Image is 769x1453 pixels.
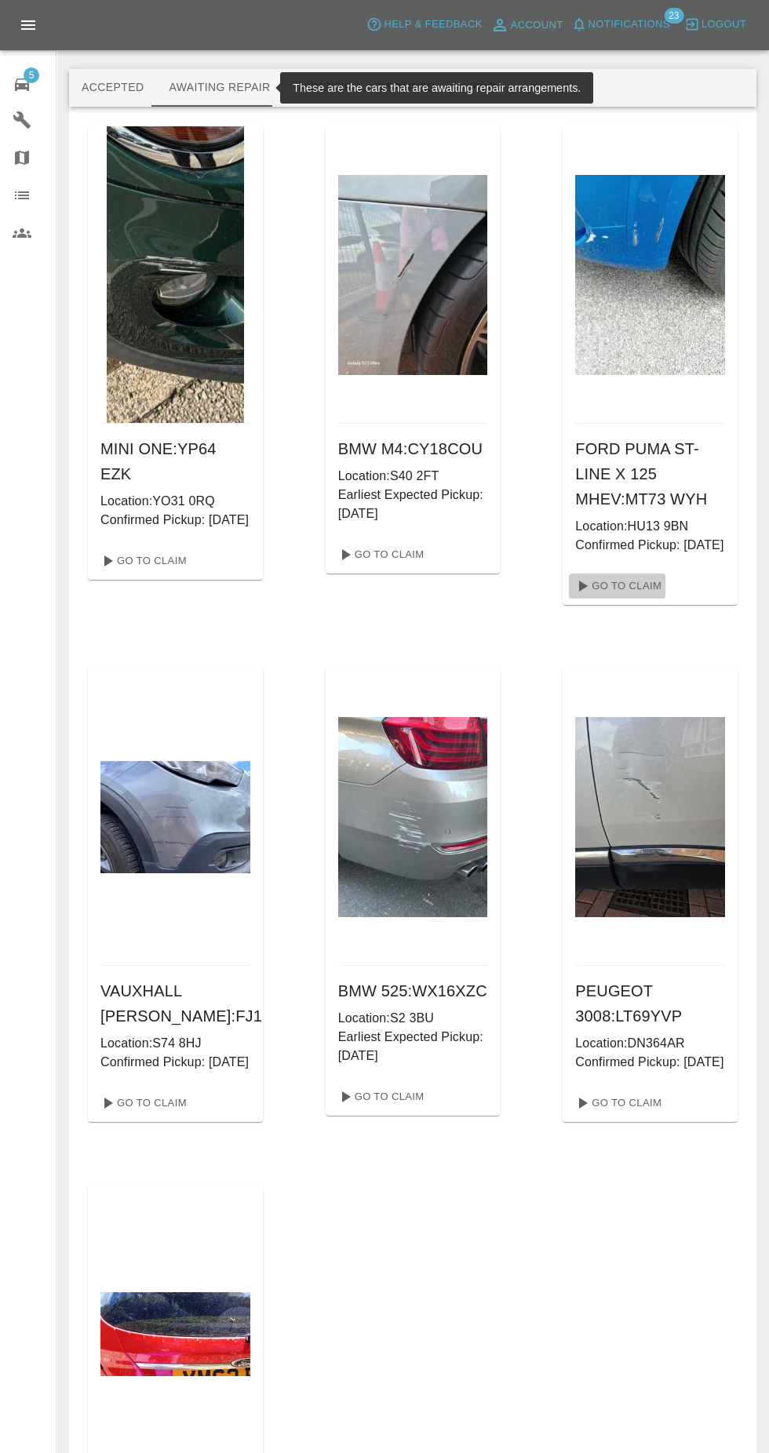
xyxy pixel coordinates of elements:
[100,1053,250,1072] p: Confirmed Pickup: [DATE]
[332,1084,428,1109] a: Go To Claim
[338,486,488,523] p: Earliest Expected Pickup: [DATE]
[332,542,428,567] a: Go To Claim
[100,511,250,530] p: Confirmed Pickup: [DATE]
[575,436,725,512] h6: FORD PUMA ST-LINE X 125 MHEV : MT73 WYH
[487,13,567,38] a: Account
[365,69,448,107] button: Repaired
[156,69,282,107] button: Awaiting Repair
[567,13,674,37] button: Notifications
[575,1053,725,1072] p: Confirmed Pickup: [DATE]
[575,978,725,1029] h6: PEUGEOT 3008 : LT69YVP
[575,1034,725,1053] p: Location: DN364AR
[100,1034,250,1053] p: Location: S74 8HJ
[575,517,725,536] p: Location: HU13 9BN
[94,548,191,574] a: Go To Claim
[100,978,250,1029] h6: VAUXHALL [PERSON_NAME] : FJ18XJA
[338,467,488,486] p: Location: S40 2FT
[338,436,488,461] h6: BMW M4 : CY18COU
[100,436,250,486] h6: MINI ONE : YP64 EZK
[569,574,665,599] a: Go To Claim
[24,67,39,83] span: 5
[702,16,746,34] span: Logout
[338,1028,488,1065] p: Earliest Expected Pickup: [DATE]
[680,13,750,37] button: Logout
[575,536,725,555] p: Confirmed Pickup: [DATE]
[338,1009,488,1028] p: Location: S2 3BU
[569,1091,665,1116] a: Go To Claim
[69,69,156,107] button: Accepted
[338,978,488,1003] h6: BMW 525 : WX16XZC
[589,16,670,34] span: Notifications
[283,69,366,107] button: In Repair
[100,492,250,511] p: Location: YO31 0RQ
[511,16,563,35] span: Account
[9,6,47,44] button: Open drawer
[363,13,486,37] button: Help & Feedback
[94,1091,191,1116] a: Go To Claim
[664,8,683,24] span: 23
[384,16,482,34] span: Help & Feedback
[448,69,519,107] button: Paid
